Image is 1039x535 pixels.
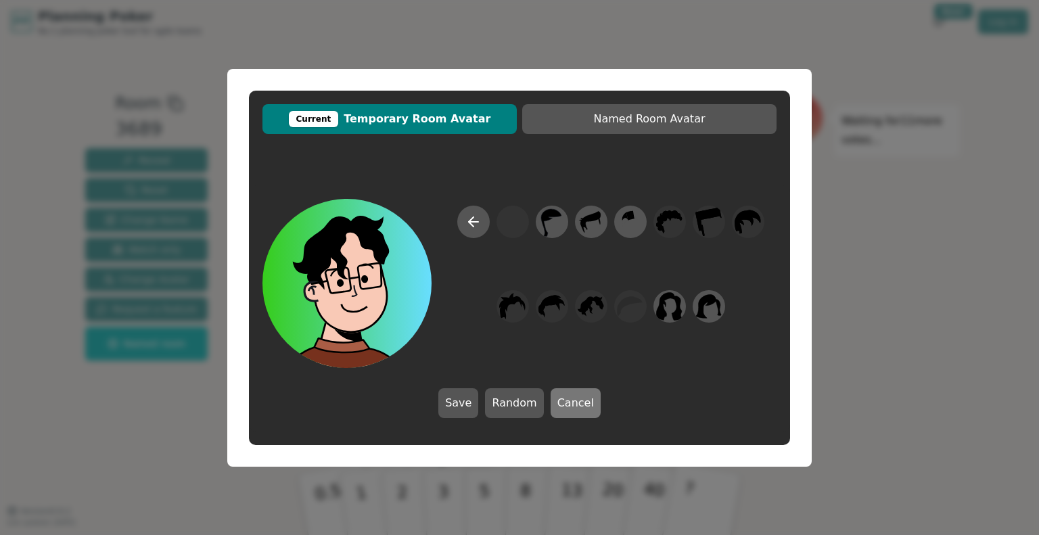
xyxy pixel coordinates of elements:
button: Cancel [551,388,601,418]
span: Named Room Avatar [529,111,770,127]
div: Current [289,111,339,127]
button: CurrentTemporary Room Avatar [262,104,517,134]
button: Named Room Avatar [522,104,777,134]
button: Random [485,388,543,418]
button: Save [438,388,478,418]
span: Temporary Room Avatar [269,111,510,127]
